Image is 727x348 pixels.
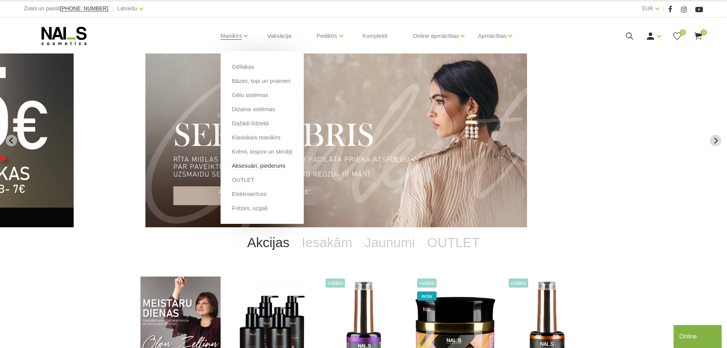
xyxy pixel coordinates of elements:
[232,119,269,128] a: Dažādi līdzekļi
[232,162,285,170] a: Aksesuāri, piederumi
[118,4,137,13] a: Latviešu
[221,21,242,51] a: Manikīrs
[710,135,721,146] button: Next slide
[417,304,437,314] span: top
[509,278,529,288] span: +Video
[232,133,281,142] a: Klasiskais manikīrs
[112,4,114,13] span: |
[642,4,653,13] a: EUR
[232,190,267,198] a: Elektroierīces
[417,291,437,301] span: wow
[680,29,686,36] span: 0
[421,227,486,258] a: OUTLET
[60,6,108,11] a: [PHONE_NUMBER]
[701,29,707,36] span: 0
[693,31,703,41] a: 0
[232,77,290,85] a: Bāzes, topi un praimeri
[296,227,358,258] a: Iesakām
[60,5,108,11] span: [PHONE_NUMBER]
[232,105,275,113] a: Dizaina sistēmas
[261,18,297,54] a: Vaksācija
[232,63,254,71] a: Gēllakas
[417,278,437,288] span: +Video
[478,21,506,51] a: Apmācības
[6,135,17,146] button: Go to last slide
[232,204,268,212] a: Frēzes, uzgaļi
[674,324,723,348] iframe: chat widget
[413,21,459,51] a: Online apmācības
[326,278,345,288] span: +Video
[316,21,337,51] a: Pedikīrs
[672,31,682,41] a: 0
[663,4,664,13] span: |
[356,18,394,54] a: Komplekti
[232,91,268,99] a: Gēlu sistēmas
[24,4,108,13] div: Zvani un pasūti
[232,176,255,184] a: OUTLET
[358,227,421,258] a: Jaunumi
[232,147,292,156] a: Krēmi, losjoni un skrubji
[241,227,296,258] a: Akcijas
[145,53,582,227] li: 2 of 12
